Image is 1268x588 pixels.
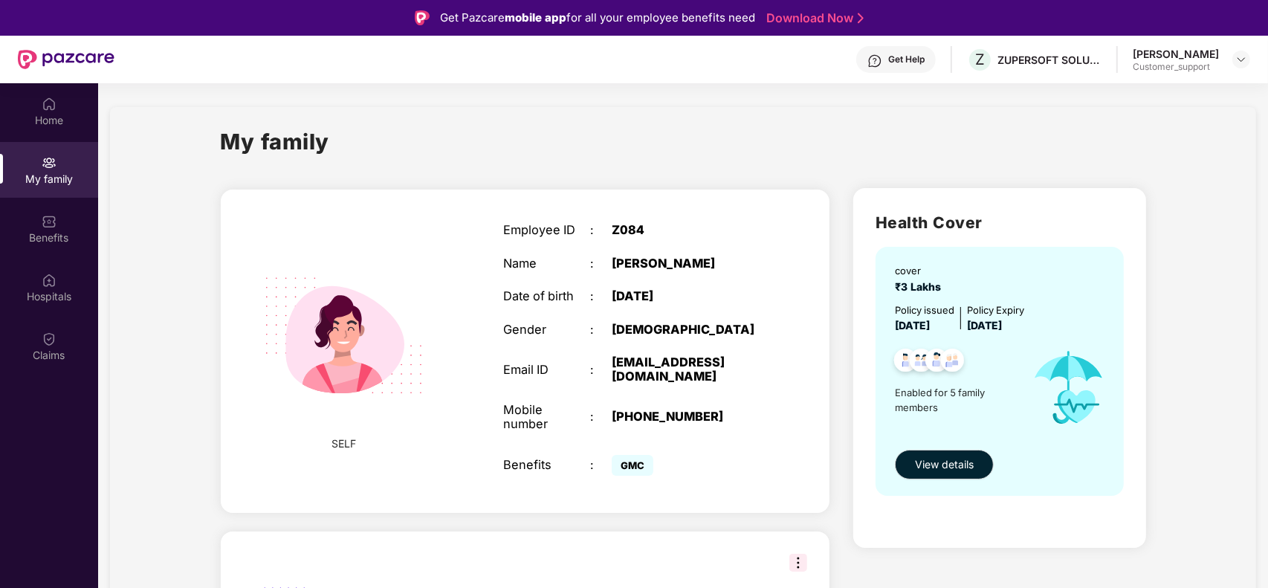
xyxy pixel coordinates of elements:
[221,125,330,158] h1: My family
[612,256,763,271] div: [PERSON_NAME]
[876,210,1124,235] h2: Health Cover
[895,263,947,278] div: cover
[590,363,612,377] div: :
[503,323,590,337] div: Gender
[18,50,114,69] img: New Pazcare Logo
[440,9,755,27] div: Get Pazcare for all your employee benefits need
[331,436,356,452] span: SELF
[975,51,985,68] span: Z
[895,385,1019,416] span: Enabled for 5 family members
[903,344,939,381] img: svg+xml;base64,PHN2ZyB4bWxucz0iaHR0cDovL3d3dy53My5vcmcvMjAwMC9zdmciIHdpZHRoPSI0OC45MTUiIGhlaWdodD...
[612,455,653,476] span: GMC
[590,223,612,237] div: :
[789,554,807,572] img: svg+xml;base64,PHN2ZyB3aWR0aD0iMzIiIGhlaWdodD0iMzIiIHZpZXdCb3g9IjAgMCAzMiAzMiIgZmlsbD0ibm9uZSIgeG...
[612,323,763,337] div: [DEMOGRAPHIC_DATA]
[590,410,612,424] div: :
[42,97,56,112] img: svg+xml;base64,PHN2ZyBpZD0iSG9tZSIgeG1sbnM9Imh0dHA6Ly93d3cudzMub3JnLzIwMDAvc3ZnIiB3aWR0aD0iMjAiIG...
[1133,47,1219,61] div: [PERSON_NAME]
[887,344,924,381] img: svg+xml;base64,PHN2ZyB4bWxucz0iaHR0cDovL3d3dy53My5vcmcvMjAwMC9zdmciIHdpZHRoPSI0OC45NDMiIGhlaWdodD...
[503,223,590,237] div: Employee ID
[503,363,590,377] div: Email ID
[967,319,1002,332] span: [DATE]
[244,236,444,436] img: svg+xml;base64,PHN2ZyB4bWxucz0iaHR0cDovL3d3dy53My5vcmcvMjAwMC9zdmciIHdpZHRoPSIyMjQiIGhlaWdodD0iMT...
[766,10,859,26] a: Download Now
[42,273,56,288] img: svg+xml;base64,PHN2ZyBpZD0iSG9zcGl0YWxzIiB4bWxucz0iaHR0cDovL3d3dy53My5vcmcvMjAwMC9zdmciIHdpZHRoPS...
[915,456,974,473] span: View details
[895,303,954,317] div: Policy issued
[503,289,590,303] div: Date of birth
[503,256,590,271] div: Name
[1018,334,1119,442] img: icon
[858,10,864,26] img: Stroke
[888,54,925,65] div: Get Help
[42,214,56,229] img: svg+xml;base64,PHN2ZyBpZD0iQmVuZWZpdHMiIHhtbG5zPSJodHRwOi8vd3d3LnczLm9yZy8yMDAwL3N2ZyIgd2lkdGg9Ij...
[612,355,763,384] div: [EMAIL_ADDRESS][DOMAIN_NAME]
[867,54,882,68] img: svg+xml;base64,PHN2ZyBpZD0iSGVscC0zMngzMiIgeG1sbnM9Imh0dHA6Ly93d3cudzMub3JnLzIwMDAvc3ZnIiB3aWR0aD...
[505,10,566,25] strong: mobile app
[1133,61,1219,73] div: Customer_support
[42,155,56,170] img: svg+xml;base64,PHN2ZyB3aWR0aD0iMjAiIGhlaWdodD0iMjAiIHZpZXdCb3g9IjAgMCAyMCAyMCIgZmlsbD0ibm9uZSIgeG...
[612,223,763,237] div: Z084
[590,458,612,472] div: :
[895,450,994,479] button: View details
[967,303,1024,317] div: Policy Expiry
[612,410,763,424] div: [PHONE_NUMBER]
[590,323,612,337] div: :
[895,280,947,293] span: ₹3 Lakhs
[415,10,430,25] img: Logo
[1235,54,1247,65] img: svg+xml;base64,PHN2ZyBpZD0iRHJvcGRvd24tMzJ4MzIiIHhtbG5zPSJodHRwOi8vd3d3LnczLm9yZy8yMDAwL3N2ZyIgd2...
[919,344,955,381] img: svg+xml;base64,PHN2ZyB4bWxucz0iaHR0cDovL3d3dy53My5vcmcvMjAwMC9zdmciIHdpZHRoPSI0OC45NDMiIGhlaWdodD...
[895,319,930,332] span: [DATE]
[42,332,56,346] img: svg+xml;base64,PHN2ZyBpZD0iQ2xhaW0iIHhtbG5zPSJodHRwOi8vd3d3LnczLm9yZy8yMDAwL3N2ZyIgd2lkdGg9IjIwIi...
[997,53,1102,67] div: ZUPERSOFT SOLUTIONS PRIVATE LIMITED
[503,403,590,432] div: Mobile number
[503,458,590,472] div: Benefits
[590,289,612,303] div: :
[934,344,971,381] img: svg+xml;base64,PHN2ZyB4bWxucz0iaHR0cDovL3d3dy53My5vcmcvMjAwMC9zdmciIHdpZHRoPSI0OC45NDMiIGhlaWdodD...
[590,256,612,271] div: :
[612,289,763,303] div: [DATE]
